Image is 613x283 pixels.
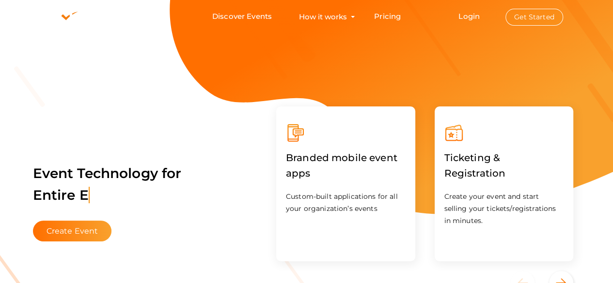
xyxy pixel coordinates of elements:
a: Login [458,12,480,21]
a: Branded mobile event apps [286,169,406,179]
a: Discover Events [212,8,272,26]
span: Entire E [33,187,90,203]
p: Custom-built applications for all your organization’s events [286,191,406,215]
label: Event Technology for [33,150,182,218]
a: Pricing [374,8,401,26]
label: Ticketing & Registration [444,143,564,188]
button: Get Started [505,9,563,26]
button: How it works [296,8,350,26]
p: Create your event and start selling your tickets/registrations in minutes. [444,191,564,227]
label: Branded mobile event apps [286,143,406,188]
a: Ticketing & Registration [444,169,564,179]
button: Create Event [33,221,112,241]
